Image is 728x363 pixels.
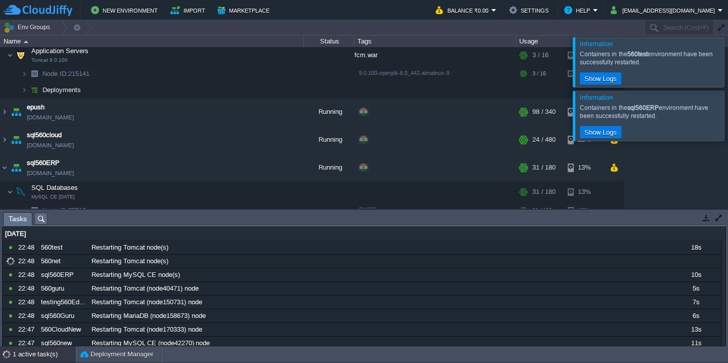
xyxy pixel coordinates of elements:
img: AMDAwAAAACH5BAEAAAAALAAAAAABAAEAAAICRAEAOw== [1,98,9,126]
button: Deployment Manager [80,349,153,359]
b: sql560ERP [627,104,659,111]
div: 560CloudNew [38,323,88,336]
div: 22:47 [18,323,37,336]
div: Containers in the environment have been successfully restarted. [580,104,721,120]
img: AMDAwAAAACH5BAEAAAAALAAAAAABAAEAAAICRAEAOw== [14,45,28,65]
div: sql560Guru [38,309,88,322]
div: 11% [568,126,601,153]
div: 3 / 16 [532,45,549,65]
div: Running [304,126,354,153]
div: Name [1,35,303,47]
div: sql560ERP [38,268,88,281]
div: 31 / 180 [532,154,556,181]
div: 13% [568,182,601,202]
span: Tasks [9,213,27,225]
div: 11s [671,337,720,350]
div: 1 active task(s) [13,346,76,362]
a: Application ServersTomcat 9.0.100 [30,47,90,55]
span: SQL Databases [30,183,79,192]
a: Node ID:215141 [41,69,91,78]
b: 560test [627,51,648,58]
span: Application Servers [30,47,90,55]
a: SQL DatabasesMySQL CE [DATE] [30,184,79,191]
img: AMDAwAAAACH5BAEAAAAALAAAAAABAAEAAAICRAEAOw== [9,126,23,153]
button: Settings [509,4,552,16]
div: testing560EduBee [38,296,88,309]
span: Restarting Tomcat (node40471) node [92,284,199,293]
div: 22:48 [18,268,37,281]
div: 31 / 180 [532,203,552,218]
img: AMDAwAAAACH5BAEAAAAALAAAAAABAAEAAAICRAEAOw== [7,182,13,202]
div: Running [304,154,354,181]
div: 13s [671,323,720,336]
div: 98 / 340 [532,98,556,126]
div: 560net [38,255,88,268]
div: 3 / 16 [532,66,546,82]
img: AMDAwAAAACH5BAEAAAAALAAAAAABAAEAAAICRAEAOw== [21,82,27,98]
div: 75% [568,66,601,82]
button: Marketplace [217,4,272,16]
div: 22:47 [18,337,37,350]
div: 75% [568,45,601,65]
span: Restarting Tomcat (node150731) node [92,298,202,307]
div: 22:48 [18,296,37,309]
span: 215141 [41,69,91,78]
img: AMDAwAAAACH5BAEAAAAALAAAAAABAAEAAAICRAEAOw== [1,126,9,153]
img: AMDAwAAAACH5BAEAAAAALAAAAAABAAEAAAICRAEAOw== [27,66,41,82]
div: fcm.war [354,45,516,65]
span: Restarting MySQL CE (node42270) node [92,339,210,348]
span: Information [580,40,613,48]
a: epush [27,102,44,112]
button: Help [564,4,593,16]
a: sql560cloud [27,130,62,140]
div: 6s [671,309,720,322]
div: 560guru [38,282,88,295]
button: Import [170,4,208,16]
span: Restarting MariaDB (node158673) node [92,311,206,320]
img: AMDAwAAAACH5BAEAAAAALAAAAAABAAEAAAICRAEAOw== [24,41,28,43]
button: Balance ₹0.00 [436,4,491,16]
img: AMDAwAAAACH5BAEAAAAALAAAAAABAAEAAAICRAEAOw== [7,45,13,65]
span: Restarting Tomcat (node170333) node [92,325,202,334]
span: Node ID: [42,207,68,214]
div: Tags [355,35,516,47]
img: CloudJiffy [4,4,72,17]
span: 77705 [41,206,87,215]
div: 10s [671,268,720,281]
div: 31 / 180 [532,182,556,202]
div: 13% [568,154,601,181]
span: [DATE] [359,207,376,213]
a: Deployments [41,86,82,94]
div: Running [304,98,354,126]
span: 9.0.100-openjdk-8.0_442-almalinux-9 [359,70,449,76]
div: 18s [671,241,720,254]
img: AMDAwAAAACH5BAEAAAAALAAAAAABAAEAAAICRAEAOw== [21,203,27,218]
div: 7s [671,296,720,309]
div: 560test [38,241,88,254]
div: 13% [568,203,601,218]
img: AMDAwAAAACH5BAEAAAAALAAAAAABAAEAAAICRAEAOw== [1,154,9,181]
span: Tomcat 9.0.100 [31,57,68,63]
div: Status [304,35,354,47]
span: Restarting MySQL CE node(s) [92,270,180,279]
div: 22:48 [18,309,37,322]
span: sql560ERP [27,158,60,168]
div: Usage [517,35,623,47]
button: New Environment [91,4,161,16]
img: AMDAwAAAACH5BAEAAAAALAAAAAABAAEAAAICRAEAOw== [27,203,41,218]
span: MySQL CE [DATE] [31,194,75,200]
span: Restarting Tomcat node(s) [92,243,168,252]
img: AMDAwAAAACH5BAEAAAAALAAAAAABAAEAAAICRAEAOw== [9,98,23,126]
div: 24 / 480 [532,126,556,153]
button: Show Logs [581,74,620,83]
div: 16% [568,98,601,126]
div: 22:48 [18,282,37,295]
div: Containers in the environment have been successfully restarted. [580,50,721,66]
a: [DOMAIN_NAME] [27,112,74,123]
div: 5s [671,282,720,295]
div: 22:48 [18,255,37,268]
button: Env Groups [4,20,54,34]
